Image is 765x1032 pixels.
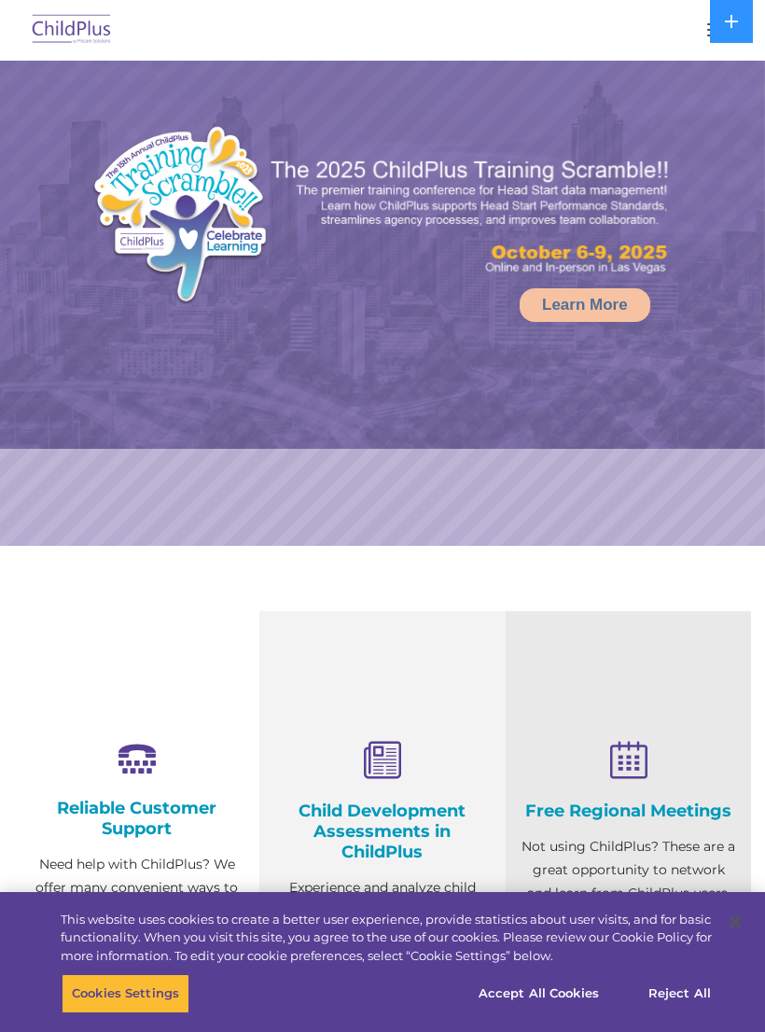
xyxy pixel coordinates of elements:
[520,835,737,952] p: Not using ChildPlus? These are a great opportunity to network and learn from ChildPlus users. Fin...
[28,798,245,839] h4: Reliable Customer Support
[28,853,245,1016] p: Need help with ChildPlus? We offer many convenient ways to contact our amazing Customer Support r...
[520,288,650,322] a: Learn More
[61,911,712,966] div: This website uses cookies to create a better user experience, provide statistics about user visit...
[62,974,189,1013] button: Cookies Settings
[273,876,491,1016] p: Experience and analyze child assessments and Head Start data management in one system with zero c...
[621,974,738,1013] button: Reject All
[28,8,116,52] img: ChildPlus by Procare Solutions
[520,801,737,821] h4: Free Regional Meetings
[715,901,756,942] button: Close
[273,801,491,862] h4: Child Development Assessments in ChildPlus
[468,974,609,1013] button: Accept All Cookies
